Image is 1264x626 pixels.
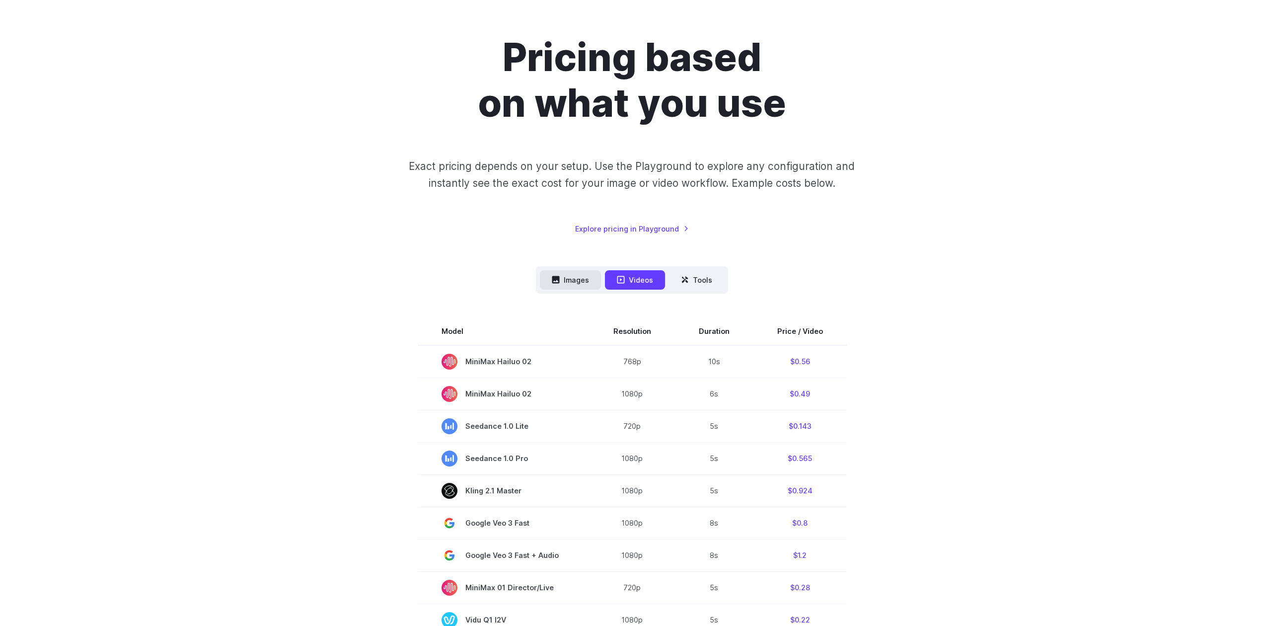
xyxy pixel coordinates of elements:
[356,35,909,126] h1: Pricing based on what you use
[442,418,566,434] span: Seedance 1.0 Lite
[442,354,566,370] span: MiniMax Hailuo 02
[442,386,566,402] span: MiniMax Hailuo 02
[753,442,847,474] td: $0.565
[442,580,566,596] span: MiniMax 01 Director/Live
[390,158,874,191] p: Exact pricing depends on your setup. Use the Playground to explore any configuration and instantl...
[675,378,753,410] td: 6s
[590,378,675,410] td: 1080p
[675,317,753,345] th: Duration
[590,571,675,604] td: 720p
[669,270,724,290] button: Tools
[675,539,753,571] td: 8s
[590,317,675,345] th: Resolution
[753,410,847,442] td: $0.143
[675,410,753,442] td: 5s
[590,442,675,474] td: 1080p
[753,378,847,410] td: $0.49
[605,270,665,290] button: Videos
[442,451,566,467] span: Seedance 1.0 Pro
[675,345,753,378] td: 10s
[675,442,753,474] td: 5s
[590,345,675,378] td: 768p
[590,410,675,442] td: 720p
[540,270,601,290] button: Images
[753,571,847,604] td: $0.28
[442,548,566,563] span: Google Veo 3 Fast + Audio
[590,474,675,507] td: 1080p
[753,474,847,507] td: $0.924
[753,345,847,378] td: $0.56
[675,474,753,507] td: 5s
[675,507,753,539] td: 8s
[442,515,566,531] span: Google Veo 3 Fast
[590,539,675,571] td: 1080p
[418,317,590,345] th: Model
[590,507,675,539] td: 1080p
[753,539,847,571] td: $1.2
[442,483,566,499] span: Kling 2.1 Master
[753,507,847,539] td: $0.8
[575,223,689,235] a: Explore pricing in Playground
[675,571,753,604] td: 5s
[753,317,847,345] th: Price / Video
